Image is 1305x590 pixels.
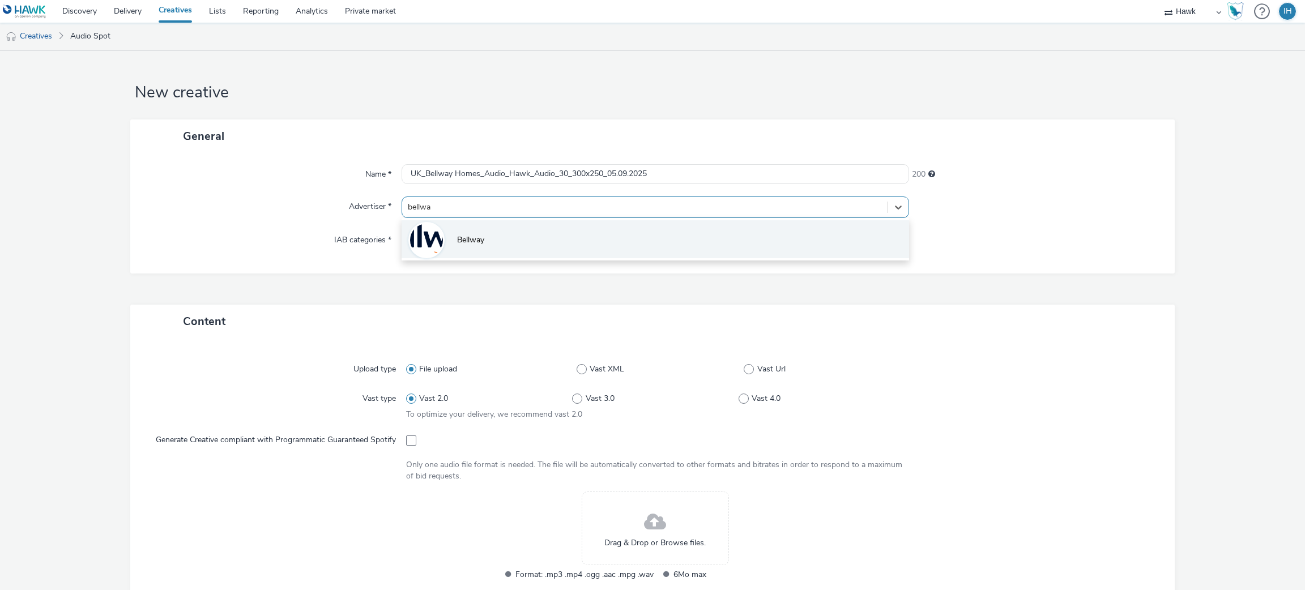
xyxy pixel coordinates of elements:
[151,430,400,446] label: Generate Creative compliant with Programmatic Guaranteed Spotify
[406,409,582,420] span: To optimize your delivery, we recommend vast 2.0
[1227,2,1244,20] img: Hawk Academy
[752,393,781,404] span: Vast 4.0
[130,82,1174,104] h1: New creative
[928,169,935,180] div: Maximum 255 characters
[604,537,706,549] span: Drag & Drop or Browse files.
[330,230,396,246] label: IAB categories *
[183,129,224,144] span: General
[65,23,116,50] a: Audio Spot
[912,169,926,180] span: 200
[419,393,448,404] span: Vast 2.0
[757,364,786,375] span: Vast Url
[183,314,225,329] span: Content
[590,364,624,375] span: Vast XML
[1283,3,1292,20] div: IH
[515,568,654,581] span: Format: .mp3 .mp4 .ogg .aac .mpg .wav
[586,393,615,404] span: Vast 3.0
[457,234,484,246] span: Bellway
[358,388,400,404] label: Vast type
[6,31,17,42] img: audio
[3,5,46,19] img: undefined Logo
[673,568,812,581] span: 6Mo max
[349,359,400,375] label: Upload type
[344,196,396,212] label: Advertiser *
[419,364,457,375] span: File upload
[406,459,905,482] div: Only one audio file format is needed. The file will be automatically converted to other formats a...
[1227,2,1248,20] a: Hawk Academy
[361,164,396,180] label: Name *
[402,164,910,184] input: Name
[410,224,443,256] img: Bellway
